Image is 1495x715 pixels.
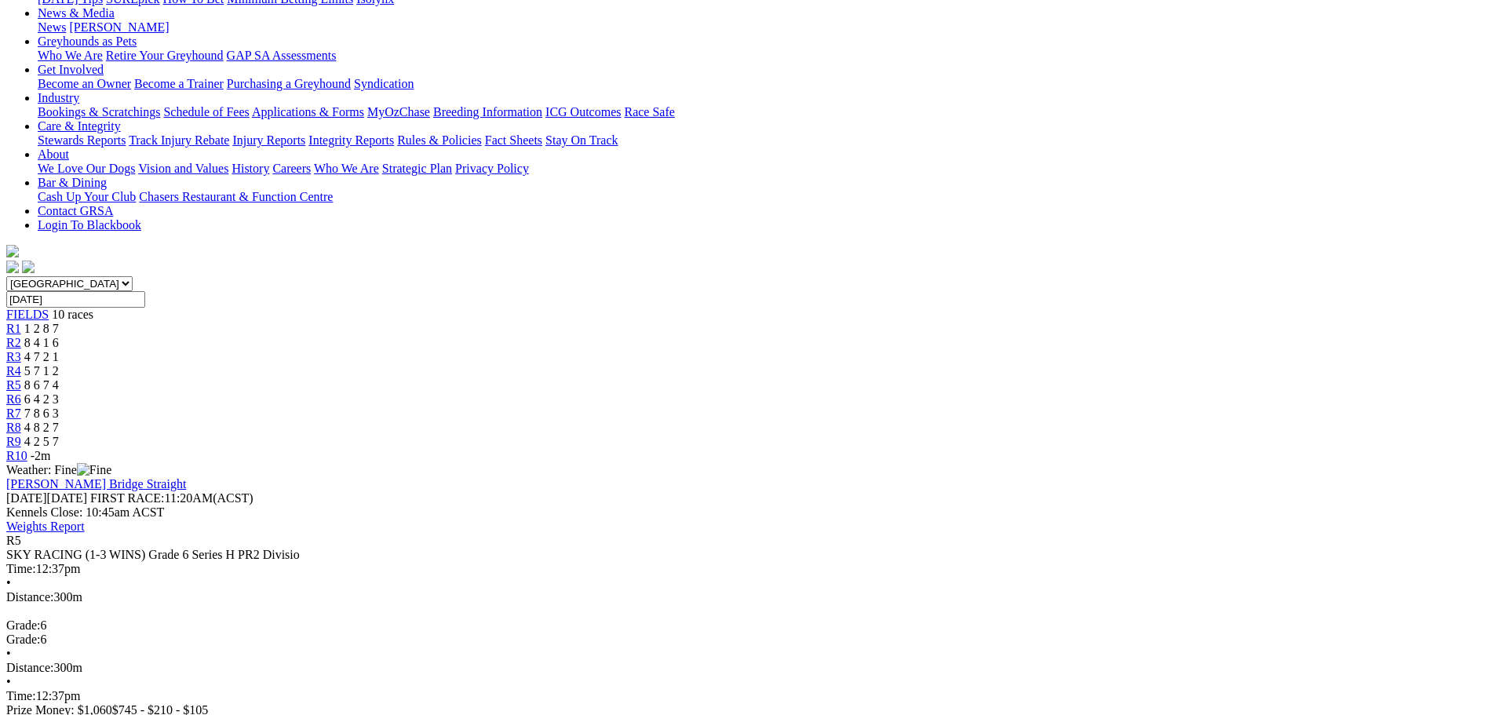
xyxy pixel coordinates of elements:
a: [PERSON_NAME] Bridge Straight [6,477,186,491]
a: R9 [6,435,21,448]
div: About [38,162,1489,176]
a: Who We Are [38,49,103,62]
span: Distance: [6,590,53,604]
span: 4 8 2 7 [24,421,59,434]
div: News & Media [38,20,1489,35]
span: 4 7 2 1 [24,350,59,363]
a: Integrity Reports [308,133,394,147]
span: FIRST RACE: [90,491,164,505]
a: Bar & Dining [38,176,107,189]
a: GAP SA Assessments [227,49,337,62]
span: Weather: Fine [6,463,111,476]
a: Purchasing a Greyhound [227,77,351,90]
a: Get Involved [38,63,104,76]
div: Industry [38,105,1489,119]
img: Fine [77,463,111,477]
span: Time: [6,689,36,702]
div: 300m [6,590,1489,604]
a: We Love Our Dogs [38,162,135,175]
span: • [6,675,11,688]
a: [PERSON_NAME] [69,20,169,34]
a: Track Injury Rebate [129,133,229,147]
a: Login To Blackbook [38,218,141,232]
a: ICG Outcomes [545,105,621,119]
a: Become an Owner [38,77,131,90]
div: Bar & Dining [38,190,1489,204]
a: Breeding Information [433,105,542,119]
a: R10 [6,449,27,462]
span: R5 [6,534,21,547]
div: Kennels Close: 10:45am ACST [6,505,1489,520]
span: [DATE] [6,491,47,505]
a: Contact GRSA [38,204,113,217]
a: FIELDS [6,308,49,321]
span: -2m [31,449,51,462]
a: R7 [6,407,21,420]
a: Stewards Reports [38,133,126,147]
a: Who We Are [314,162,379,175]
a: Syndication [354,77,414,90]
div: Care & Integrity [38,133,1489,148]
a: Race Safe [624,105,674,119]
a: News [38,20,66,34]
a: MyOzChase [367,105,430,119]
span: • [6,647,11,660]
a: Become a Trainer [134,77,224,90]
a: Chasers Restaurant & Function Centre [139,190,333,203]
span: Grade: [6,633,41,646]
div: SKY RACING (1-3 WINS) Grade 6 Series H PR2 Divisio [6,548,1489,562]
span: [DATE] [6,491,87,505]
span: 1 2 8 7 [24,322,59,335]
div: 6 [6,633,1489,647]
a: Strategic Plan [382,162,452,175]
span: Distance: [6,661,53,674]
span: 8 4 1 6 [24,336,59,349]
a: R3 [6,350,21,363]
a: Fact Sheets [485,133,542,147]
a: Privacy Policy [455,162,529,175]
div: 12:37pm [6,562,1489,576]
a: Cash Up Your Club [38,190,136,203]
img: twitter.svg [22,261,35,273]
a: Retire Your Greyhound [106,49,224,62]
input: Select date [6,291,145,308]
div: 6 [6,618,1489,633]
a: Applications & Forms [252,105,364,119]
div: Greyhounds as Pets [38,49,1489,63]
img: facebook.svg [6,261,19,273]
span: 5 7 1 2 [24,364,59,378]
span: Time: [6,562,36,575]
a: Schedule of Fees [163,105,249,119]
a: Rules & Policies [397,133,482,147]
span: • [6,576,11,589]
a: R1 [6,322,21,335]
a: History [232,162,269,175]
span: 7 8 6 3 [24,407,59,420]
a: R4 [6,364,21,378]
span: 10 races [52,308,93,321]
span: Grade: [6,618,41,632]
a: Injury Reports [232,133,305,147]
a: Care & Integrity [38,119,121,133]
span: 6 4 2 3 [24,392,59,406]
a: Careers [272,162,311,175]
a: Stay On Track [545,133,618,147]
span: 11:20AM(ACST) [90,491,253,505]
a: R2 [6,336,21,349]
a: R6 [6,392,21,406]
div: 300m [6,661,1489,675]
a: R8 [6,421,21,434]
div: 12:37pm [6,689,1489,703]
a: About [38,148,69,161]
span: 4 2 5 7 [24,435,59,448]
span: R5 [6,378,21,392]
a: Weights Report [6,520,85,533]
